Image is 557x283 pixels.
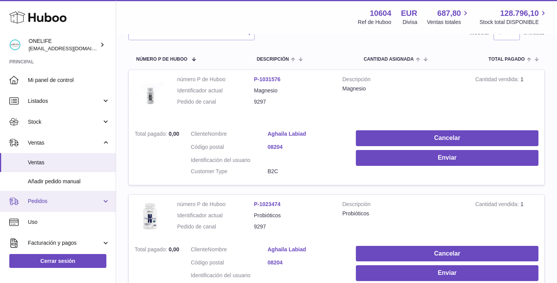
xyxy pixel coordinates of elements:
a: Cerrar sesión [9,254,106,268]
dd: 9297 [254,98,331,106]
strong: Cantidad vendida [475,76,521,84]
dt: Pedido de canal [177,98,254,106]
dt: Pedido de canal [177,223,254,230]
a: P-1031576 [254,76,281,82]
a: 08204 [268,259,345,266]
strong: 10604 [370,8,391,19]
a: Aghaila Labiad [268,130,345,138]
dt: Identificador actual [177,87,254,94]
strong: Descripción [342,76,464,85]
a: 08204 [268,143,345,151]
button: Enviar [356,265,538,281]
strong: EUR [401,8,417,19]
span: 687,80 [437,8,461,19]
strong: Cantidad vendida [475,201,521,209]
strong: Total pagado [135,246,169,254]
div: Divisa [403,19,417,26]
span: número P de Huboo [136,57,187,62]
dd: Probióticos [254,212,331,219]
span: Cantidad ASIGNADA [364,57,414,62]
span: Ventas [28,159,110,166]
button: Cancelar [356,246,538,262]
strong: Total pagado [135,131,169,139]
td: 1 [470,195,544,240]
span: Mi panel de control [28,77,110,84]
span: Cliente [191,131,208,137]
span: 128.796,10 [500,8,539,19]
a: Aghaila Labiad [268,246,345,253]
span: Ventas totales [427,19,470,26]
div: Magnesio [342,85,464,92]
span: [EMAIL_ADDRESS][DOMAIN_NAME] [29,45,114,51]
button: Cancelar [356,130,538,146]
span: Listados [28,97,102,105]
span: Descripción [257,57,289,62]
dt: Customer Type [191,168,268,175]
span: Facturación y pagos [28,239,102,247]
span: Total pagado [489,57,525,62]
span: Stock [28,118,102,126]
dt: Nombre [191,246,268,255]
dd: B2C [268,168,345,175]
div: Probióticos [342,210,464,217]
dd: 9297 [254,223,331,230]
td: 1 [470,70,544,125]
dt: número P de Huboo [177,76,254,83]
dt: Identificación del usuario [191,157,268,164]
button: Enviar [356,150,538,166]
dt: número P de Huboo [177,201,254,208]
img: 106041736935981.png [135,201,166,232]
img: 1739189805.jpg [135,76,166,117]
a: P-1023474 [254,201,281,207]
span: 0,00 [169,246,179,252]
div: ONELIFE [29,38,98,52]
span: Cliente [191,246,208,252]
dt: Identificación del usuario [191,272,268,279]
strong: Descripción [342,201,464,210]
img: administracion@onelifespain.com [9,39,21,51]
dt: Código postal [191,143,268,153]
span: Añadir pedido manual [28,178,110,185]
span: Uso [28,218,110,226]
dd: Magnesio [254,87,331,94]
dt: Nombre [191,130,268,140]
span: Stock total DISPONIBLE [480,19,548,26]
span: 0,00 [169,131,179,137]
dt: Identificador actual [177,212,254,219]
span: Pedidos [28,198,102,205]
a: 687,80 Ventas totales [427,8,470,26]
dt: Código postal [191,259,268,268]
a: 128.796,10 Stock total DISPONIBLE [480,8,548,26]
span: Ventas [28,139,102,147]
div: Ref de Huboo [358,19,391,26]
